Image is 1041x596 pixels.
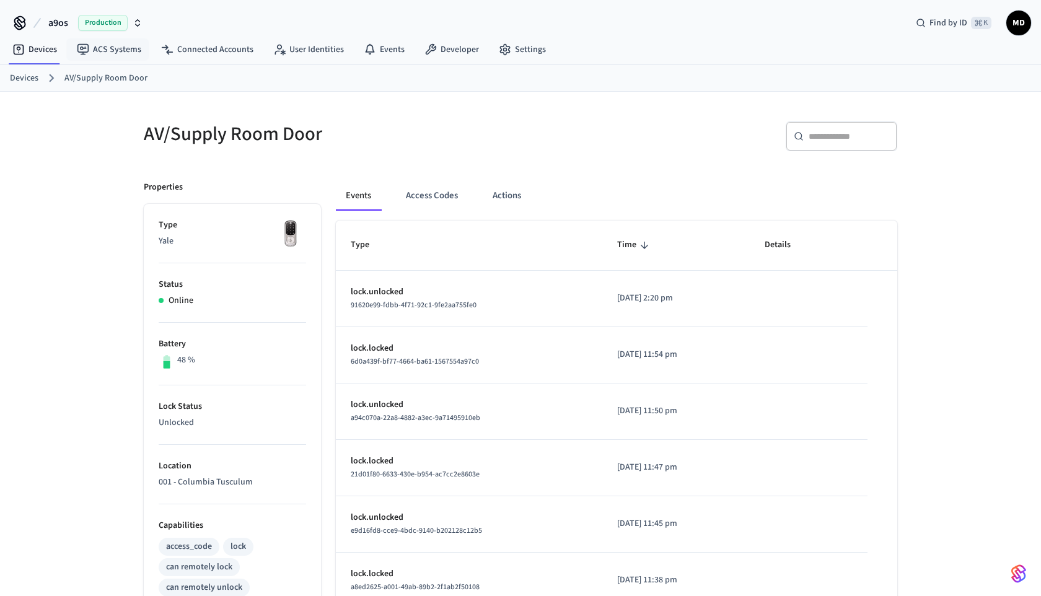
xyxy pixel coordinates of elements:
div: Find by ID⌘ K [906,12,1001,34]
button: Events [336,181,381,211]
span: a94c070a-22a8-4882-a3ec-9a71495910eb [351,413,480,423]
span: Production [78,15,128,31]
p: Type [159,219,306,232]
p: Yale [159,235,306,248]
p: lock.unlocked [351,398,587,411]
p: lock.unlocked [351,286,587,299]
h5: AV/Supply Room Door [144,121,513,147]
p: Unlocked [159,416,306,429]
button: MD [1006,11,1031,35]
img: SeamLogoGradient.69752ec5.svg [1011,564,1026,584]
p: Status [159,278,306,291]
span: Find by ID [929,17,967,29]
span: e9d16fd8-cce9-4bdc-9140-b202128c12b5 [351,525,482,536]
p: Location [159,460,306,473]
p: 001 - Columbia Tusculum [159,476,306,489]
a: AV/Supply Room Door [64,72,147,85]
a: Settings [489,38,556,61]
p: Properties [144,181,183,194]
a: Devices [2,38,67,61]
p: [DATE] 11:50 pm [617,405,735,418]
div: lock [231,540,246,553]
p: 48 % [177,354,195,367]
p: lock.locked [351,455,587,468]
p: Lock Status [159,400,306,413]
button: Actions [483,181,531,211]
p: [DATE] 11:45 pm [617,517,735,530]
a: Devices [10,72,38,85]
a: Events [354,38,415,61]
a: Developer [415,38,489,61]
span: a8ed2625-a001-49ab-89b2-2f1ab2f50108 [351,582,480,592]
div: access_code [166,540,212,553]
a: User Identities [263,38,354,61]
a: ACS Systems [67,38,151,61]
a: Connected Accounts [151,38,263,61]
div: ant example [336,181,897,211]
p: [DATE] 11:38 pm [617,574,735,587]
p: [DATE] 11:47 pm [617,461,735,474]
p: lock.locked [351,342,587,355]
p: lock.locked [351,568,587,581]
span: Details [765,235,807,255]
div: can remotely unlock [166,581,242,594]
span: MD [1008,12,1030,34]
button: Access Codes [396,181,468,211]
span: 91620e99-fdbb-4f71-92c1-9fe2aa755fe0 [351,300,477,310]
span: ⌘ K [971,17,991,29]
p: lock.unlocked [351,511,587,524]
p: [DATE] 2:20 pm [617,292,735,305]
p: Battery [159,338,306,351]
p: Capabilities [159,519,306,532]
span: Time [617,235,652,255]
div: can remotely lock [166,561,232,574]
span: a9os [48,15,68,30]
img: Yale Assure Touchscreen Wifi Smart Lock, Satin Nickel, Front [275,219,306,250]
span: 21d01f80-6633-430e-b954-ac7cc2e8603e [351,469,480,480]
span: 6d0a439f-bf77-4664-ba61-1567554a97c0 [351,356,479,367]
span: Type [351,235,385,255]
p: [DATE] 11:54 pm [617,348,735,361]
p: Online [169,294,193,307]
